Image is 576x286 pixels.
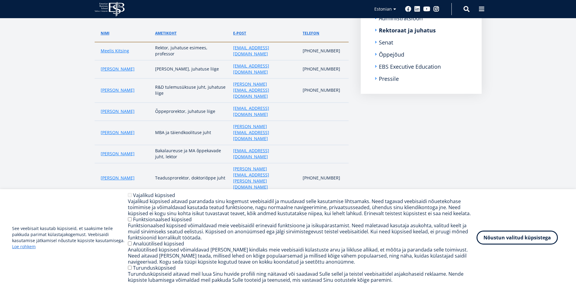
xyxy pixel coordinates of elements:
td: R&D tulemusüksuse juht, juhatuse liige [152,78,230,103]
a: Loe rohkem [12,244,36,250]
label: Funktsionaalsed küpsised [133,216,192,223]
a: [PERSON_NAME] [101,151,135,157]
a: [PERSON_NAME][EMAIL_ADDRESS][DOMAIN_NAME] [233,81,297,99]
a: Facebook [405,6,411,12]
a: [PERSON_NAME] [101,66,135,72]
a: [EMAIL_ADDRESS][DOMAIN_NAME] [233,45,297,57]
a: telefon [303,30,319,36]
td: Bakalaureuse ja MA õppekavade juht, lektor [152,145,230,163]
p: [PHONE_NUMBER] [303,48,342,54]
a: Nimi [101,30,109,36]
label: Vajalikud küpsised [133,192,175,199]
a: e-post [233,30,246,36]
div: Funktsionaalsed küpsised võimaldavad meie veebisaidil erinevaid funktsioone ja isikupärastamist. ... [128,222,477,241]
a: Pressile [379,76,399,82]
a: [EMAIL_ADDRESS][DOMAIN_NAME] [233,105,297,117]
td: Teadusprorektor, doktoriōppe juht [152,163,230,193]
button: Nõustun valitud küpsistega [477,231,558,245]
label: Analüütilised küpsised [133,240,184,247]
a: [PERSON_NAME] [101,87,135,93]
a: Õppejõud [379,51,404,58]
td: [PHONE_NUMBER] [300,163,348,193]
a: ametikoht [155,30,177,36]
td: [PHONE_NUMBER] [300,60,348,78]
a: Senat [379,39,393,45]
a: Youtube [423,6,430,12]
p: Rektor, juhatuse esimees, professor [155,45,227,57]
div: Analüütilised küpsised võimaldavad [PERSON_NAME] kindlaks meie veebisaidi külastuste arvu ja liik... [128,247,477,265]
a: [PERSON_NAME] [101,130,135,136]
a: [PERSON_NAME][EMAIL_ADDRESS][DOMAIN_NAME] [233,123,297,142]
div: Turundusküpsiseid aitavad meil luua Sinu huvide profiili ning näitavad või saadavad Sulle sellel ... [128,271,477,283]
div: Vajalikud küpsised aitavad parandada sinu kogemust veebisaidil ja muudavad selle kasutamise lihts... [128,198,477,216]
a: Rektoraat ja juhatus [379,27,436,33]
a: [PERSON_NAME] [101,175,135,181]
a: Instagram [433,6,439,12]
td: [PERSON_NAME], juhatuse liige [152,60,230,78]
a: Administratsioon [379,15,423,21]
a: [EMAIL_ADDRESS][DOMAIN_NAME] [233,148,297,160]
a: Linkedin [414,6,420,12]
a: Meelis Kitsing [101,48,129,54]
label: Turundusküpsised [133,265,176,271]
a: [EMAIL_ADDRESS][DOMAIN_NAME] [233,63,297,75]
p: See veebisait kasutab küpsiseid, et saaksime teile pakkuda parimat külastajakogemust. Veebisaidi ... [12,225,128,250]
td: Õppeprorektor, juhatuse liige [152,103,230,121]
a: [PERSON_NAME][EMAIL_ADDRESS][PERSON_NAME][DOMAIN_NAME] [233,166,297,190]
td: MBA ja täiendkoolituse juht [152,121,230,145]
a: EBS Executive Education [379,64,441,70]
td: [PHONE_NUMBER] [300,78,348,103]
a: [PERSON_NAME] [101,108,135,114]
